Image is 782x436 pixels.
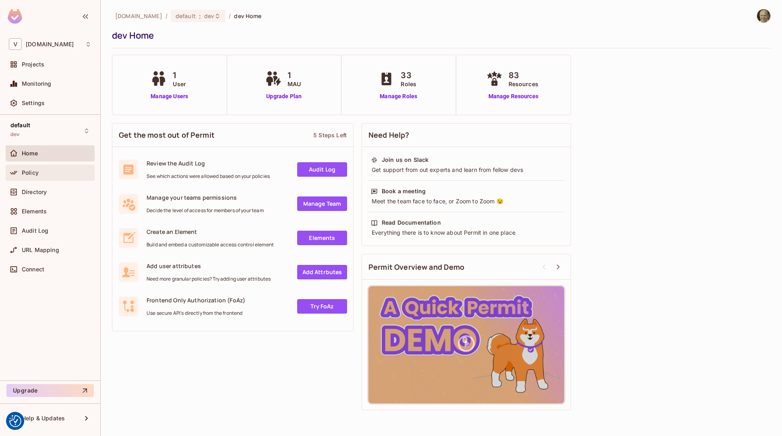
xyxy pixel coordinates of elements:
div: Book a meeting [382,187,426,195]
span: Monitoring [22,81,52,87]
span: URL Mapping [22,247,59,253]
span: Elements [22,208,47,215]
span: 83 [509,69,538,81]
button: Upgrade [6,384,94,397]
span: Get the most out of Permit [119,130,215,140]
span: Need Help? [368,130,410,140]
span: Add user attributes [147,262,271,270]
span: 33 [401,69,416,81]
a: Audit Log [297,162,347,177]
span: Review the Audit Log [147,159,270,167]
span: Audit Log [22,227,48,234]
span: Home [22,150,38,157]
span: Create an Element [147,228,274,236]
span: dev Home [234,12,261,20]
a: Elements [297,231,347,245]
span: 1 [173,69,186,81]
span: the active workspace [115,12,162,20]
div: dev Home [112,29,767,41]
a: Try FoAz [297,299,347,314]
a: Add Attrbutes [297,265,347,279]
span: Policy [22,169,39,176]
button: Consent Preferences [9,415,21,427]
span: Projects [22,61,44,68]
a: Manage Roles [377,92,420,101]
a: Manage Team [297,196,347,211]
span: V [9,38,22,50]
div: Get support from out experts and learn from fellow devs [371,166,562,174]
a: Manage Resources [484,92,542,101]
span: Roles [401,80,416,88]
span: Help & Updates [22,415,65,422]
span: Need more granular policies? Try adding user attributes [147,276,271,282]
div: Meet the team face to face, or Zoom to Zoom 😉 [371,197,562,205]
div: Everything there is to know about Permit in one place [371,229,562,237]
span: MAU [288,80,301,88]
span: Frontend Only Authorization (FoAz) [147,296,245,304]
a: Manage Users [149,92,190,101]
span: Manage your teams permissions [147,194,264,201]
div: Join us on Slack [382,156,428,164]
span: Build and embed a customizable access control element [147,242,274,248]
span: default [10,122,30,128]
span: Workspace: vimond.com [26,41,74,48]
div: 5 Steps Left [313,131,347,139]
div: Read Documentation [382,219,441,227]
img: SReyMgAAAABJRU5ErkJggg== [8,9,22,24]
span: dev [10,131,19,138]
li: / [166,12,168,20]
span: Resources [509,80,538,88]
span: See which actions were allowed based on your policies [147,173,270,180]
span: default [176,12,196,20]
span: : [199,13,201,19]
li: / [229,12,231,20]
span: Use secure API's directly from the frontend [147,310,245,316]
span: dev [204,12,214,20]
span: User [173,80,186,88]
span: Directory [22,189,47,195]
span: Connect [22,266,44,273]
span: Settings [22,100,45,106]
img: Revisit consent button [9,415,21,427]
img: Knut Arvidsson [757,9,770,23]
span: Permit Overview and Demo [368,262,465,272]
span: 1 [288,69,301,81]
a: Upgrade Plan [263,92,305,101]
span: Decide the level of access for members of your team [147,207,264,214]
